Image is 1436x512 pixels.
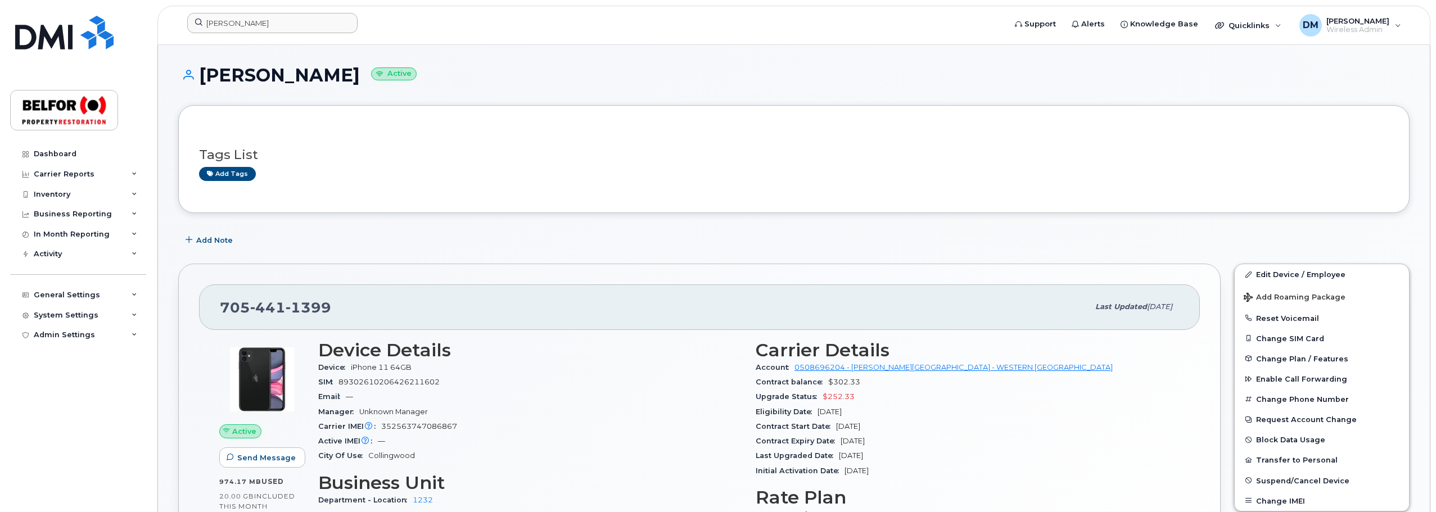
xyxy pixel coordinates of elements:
[318,407,359,416] span: Manager
[318,392,346,401] span: Email
[413,496,433,504] a: 1232
[1256,375,1347,383] span: Enable Call Forwarding
[199,167,256,181] a: Add tags
[219,492,295,510] span: included this month
[199,148,1389,162] h3: Tags List
[756,487,1180,508] h3: Rate Plan
[359,407,428,416] span: Unknown Manager
[756,378,828,386] span: Contract balance
[219,447,305,468] button: Send Message
[756,466,845,475] span: Initial Activation Date
[1235,450,1409,470] button: Transfer to Personal
[351,363,412,371] span: iPhone 11 64GB
[232,426,256,437] span: Active
[318,437,378,445] span: Active IMEI
[845,466,869,475] span: [DATE]
[756,363,794,371] span: Account
[818,407,842,416] span: [DATE]
[318,422,381,431] span: Carrier IMEI
[381,422,457,431] span: 352563747086867
[219,492,254,500] span: 20.00 GB
[841,437,865,445] span: [DATE]
[756,392,823,401] span: Upgrade Status
[196,235,233,246] span: Add Note
[318,473,742,493] h3: Business Unit
[228,346,296,413] img: iPhone_11.jpg
[338,378,440,386] span: 89302610206426211602
[1235,389,1409,409] button: Change Phone Number
[756,437,841,445] span: Contract Expiry Date
[219,478,261,486] span: 974.17 MB
[756,451,839,460] span: Last Upgraded Date
[836,422,860,431] span: [DATE]
[756,340,1180,360] h3: Carrier Details
[318,451,368,460] span: City Of Use
[1147,302,1172,311] span: [DATE]
[756,407,818,416] span: Eligibility Date
[371,67,417,80] small: Active
[178,230,242,250] button: Add Note
[250,299,286,316] span: 441
[1235,369,1409,389] button: Enable Call Forwarding
[368,451,415,460] span: Collingwood
[346,392,353,401] span: —
[1235,409,1409,429] button: Request Account Change
[1235,285,1409,308] button: Add Roaming Package
[756,422,836,431] span: Contract Start Date
[823,392,855,401] span: $252.33
[1235,348,1409,369] button: Change Plan / Features
[261,477,284,486] span: used
[318,496,413,504] span: Department - Location
[1235,470,1409,491] button: Suspend/Cancel Device
[1244,293,1345,303] span: Add Roaming Package
[839,451,863,460] span: [DATE]
[1235,429,1409,450] button: Block Data Usage
[1235,308,1409,328] button: Reset Voicemail
[220,299,331,316] span: 705
[1235,491,1409,511] button: Change IMEI
[318,378,338,386] span: SIM
[1235,264,1409,284] a: Edit Device / Employee
[178,65,1410,85] h1: [PERSON_NAME]
[378,437,385,445] span: —
[1256,354,1348,363] span: Change Plan / Features
[1095,302,1147,311] span: Last updated
[318,363,351,371] span: Device
[828,378,860,386] span: $302.33
[794,363,1113,371] a: 0508696204 - [PERSON_NAME][GEOGRAPHIC_DATA] - WESTERN [GEOGRAPHIC_DATA]
[318,340,742,360] h3: Device Details
[1235,328,1409,348] button: Change SIM Card
[237,452,296,463] span: Send Message
[286,299,331,316] span: 1399
[1256,476,1349,484] span: Suspend/Cancel Device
